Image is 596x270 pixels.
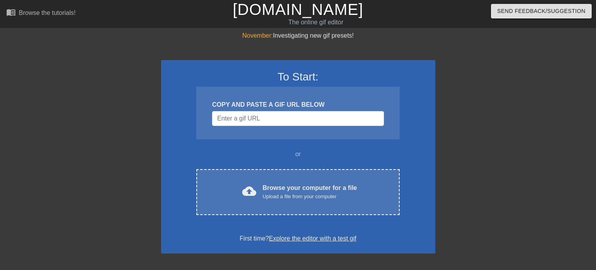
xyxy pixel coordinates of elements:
div: Browse the tutorials! [19,9,76,16]
span: Send Feedback/Suggestion [497,6,585,16]
div: Investigating new gif presets! [161,31,435,40]
div: Upload a file from your computer [263,193,357,201]
a: Explore the editor with a test gif [269,235,356,242]
div: COPY AND PASTE A GIF URL BELOW [212,100,384,109]
a: Browse the tutorials! [6,7,76,20]
button: Send Feedback/Suggestion [491,4,592,18]
div: First time? [171,234,425,243]
span: menu_book [6,7,16,17]
a: [DOMAIN_NAME] [233,1,363,18]
div: Browse your computer for a file [263,183,357,201]
input: Username [212,111,384,126]
h3: To Start: [171,70,425,84]
span: November: [242,32,273,39]
div: The online gif editor [203,18,429,27]
span: cloud_upload [242,184,256,198]
div: or [181,150,415,159]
